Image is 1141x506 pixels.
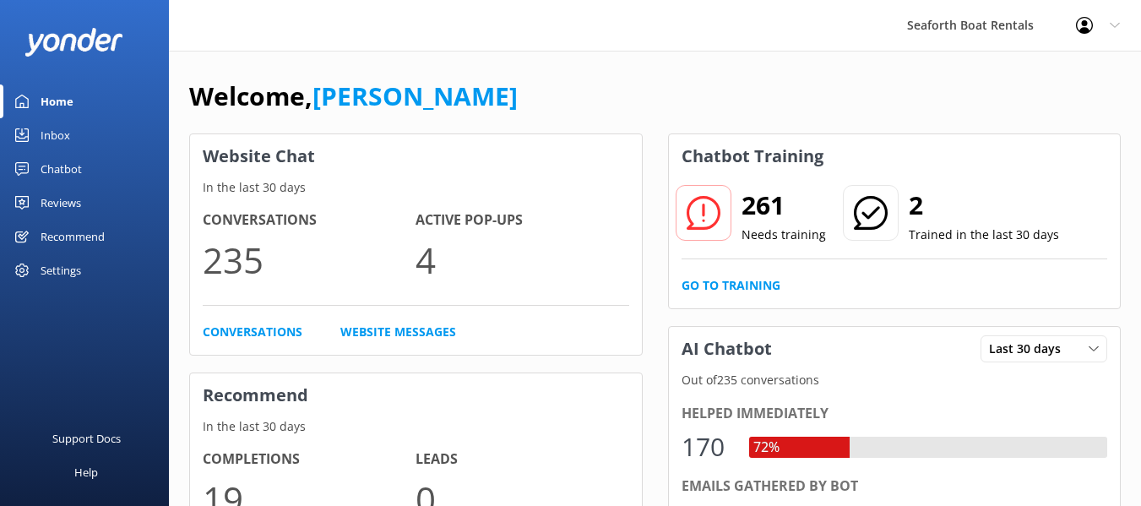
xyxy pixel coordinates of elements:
[41,118,70,152] div: Inbox
[41,220,105,253] div: Recommend
[416,209,628,231] h4: Active Pop-ups
[909,226,1059,244] p: Trained in the last 30 days
[41,186,81,220] div: Reviews
[416,449,628,471] h4: Leads
[190,373,642,417] h3: Recommend
[742,226,826,244] p: Needs training
[742,185,826,226] h2: 261
[41,253,81,287] div: Settings
[749,437,784,459] div: 72%
[203,323,302,341] a: Conversations
[669,134,836,178] h3: Chatbot Training
[416,231,628,288] p: 4
[203,209,416,231] h4: Conversations
[669,327,785,371] h3: AI Chatbot
[190,178,642,197] p: In the last 30 days
[190,417,642,436] p: In the last 30 days
[203,231,416,288] p: 235
[189,76,518,117] h1: Welcome,
[909,185,1059,226] h2: 2
[203,449,416,471] h4: Completions
[74,455,98,489] div: Help
[682,476,1108,498] div: Emails gathered by bot
[682,276,780,295] a: Go to Training
[669,371,1121,389] p: Out of 235 conversations
[41,84,73,118] div: Home
[312,79,518,113] a: [PERSON_NAME]
[989,340,1071,358] span: Last 30 days
[41,152,82,186] div: Chatbot
[190,134,642,178] h3: Website Chat
[25,28,122,56] img: yonder-white-logo.png
[340,323,456,341] a: Website Messages
[682,427,732,467] div: 170
[52,422,121,455] div: Support Docs
[682,403,1108,425] div: Helped immediately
